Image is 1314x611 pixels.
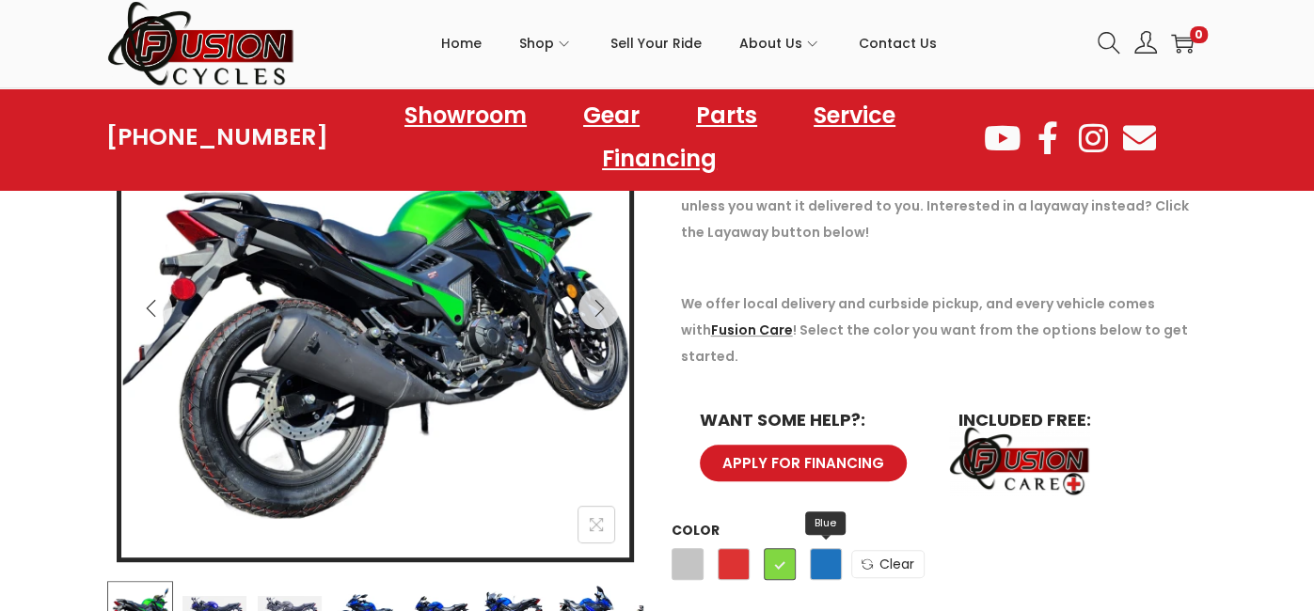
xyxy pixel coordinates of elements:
a: Fusion Care [711,321,793,339]
a: Service [795,94,914,137]
a: About Us [739,1,821,86]
button: Previous [131,288,172,329]
nav: Primary navigation [295,1,1084,86]
a: Showroom [386,94,546,137]
span: About Us [739,20,802,67]
img: LIFAN KPR 200 [121,58,629,566]
a: Contact Us [859,1,937,86]
span: Blue [805,511,846,535]
p: The price you see is the price you pay! This vehicle is priced “Out the door” meaning you won’t p... [681,140,1198,245]
span: APPLY FOR FINANCING [722,456,884,470]
p: We offer local delivery and curbside pickup, and every vehicle comes with ! Select the color you ... [681,290,1198,369]
span: Contact Us [859,20,937,67]
nav: Menu [328,94,981,180]
a: [PHONE_NUMBER] [106,124,328,150]
a: Financing [583,137,736,180]
span: Shop [519,20,554,67]
a: Parts [677,94,776,137]
h6: WANT SOME HELP?: [700,412,921,429]
a: Sell Your Ride [610,1,702,86]
span: Home [441,20,482,67]
a: Shop [519,1,573,86]
a: Gear [564,94,658,137]
a: Clear [851,550,925,578]
a: APPLY FOR FINANCING [700,445,907,481]
label: Color [672,521,720,540]
a: Home [441,1,482,86]
span: Sell Your Ride [610,20,702,67]
h6: INCLUDED FREE: [958,412,1179,429]
button: Next [578,288,620,329]
a: 0 [1171,32,1194,55]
